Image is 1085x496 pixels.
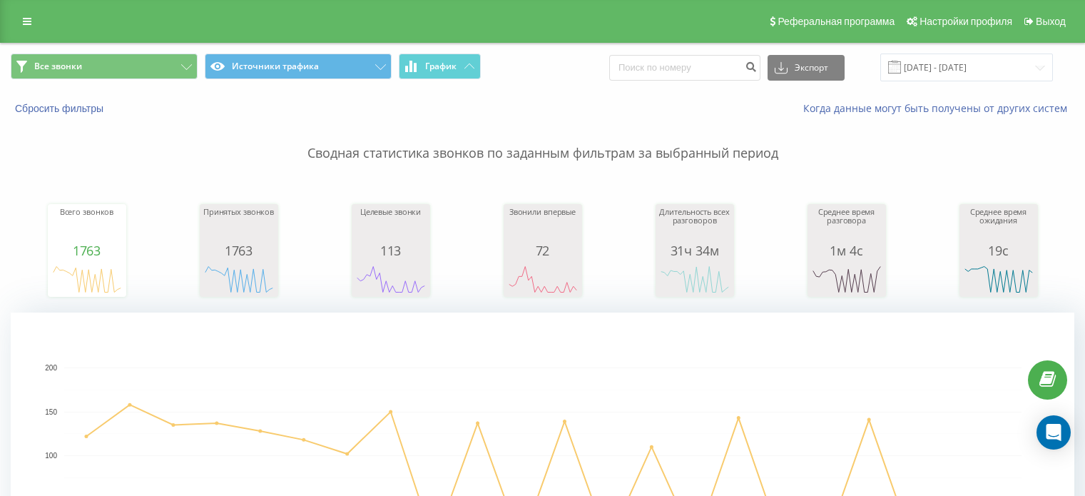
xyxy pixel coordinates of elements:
div: Открытый Интерком Мессенджер [1036,415,1071,450]
font: 72 [536,242,550,259]
input: Поиск по номеру [609,55,760,81]
text: 150 [45,408,57,416]
svg: Диаграмма. [507,258,579,300]
font: Выход [1036,16,1066,27]
font: 19с [988,242,1008,259]
svg: Диаграмма. [659,258,730,300]
text: 200 [45,364,57,372]
font: Реферальная программа [778,16,895,27]
font: Настройки профиля [920,16,1012,27]
font: 1763 [225,242,253,259]
button: Все звонки [11,54,198,79]
font: Все звонки [34,60,82,72]
font: График [425,60,457,72]
font: Экспорт [795,61,828,74]
svg: Диаграмма. [811,258,882,300]
font: 1м 4с [830,242,862,259]
font: Принятых звонков [203,206,274,217]
button: График [399,54,481,79]
font: Среднее время ожидания [970,206,1027,226]
svg: Диаграмма. [963,258,1034,300]
button: Источники трафика [205,54,392,79]
font: Когда данные могут быть получены от других систем [803,101,1067,115]
text: 100 [45,452,57,460]
font: Звонили впервые [509,206,576,217]
font: Целевые звонки [360,206,421,217]
a: Когда данные могут быть получены от других систем [803,101,1074,115]
svg: Диаграмма. [203,258,275,300]
font: 1763 [73,242,101,259]
svg: Диаграмма. [355,258,427,300]
font: Длительность всех разговоров [659,206,729,226]
font: 31ч 34м [671,242,719,259]
font: Сводная статистика звонков по заданным фильтрам за выбранный период [307,144,778,161]
font: 113 [380,242,401,259]
font: Всего звонков [60,206,114,217]
button: Сбросить фильтры [11,102,111,115]
font: Источники трафика [232,60,319,72]
font: Среднее время разговора [818,206,875,226]
svg: Диаграмма. [51,258,123,300]
button: Экспорт [768,55,845,81]
font: Сбросить фильтры [15,103,103,114]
